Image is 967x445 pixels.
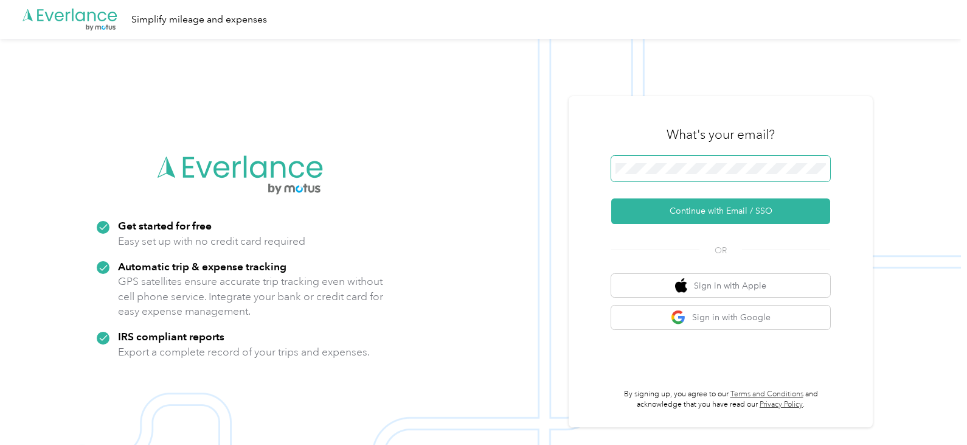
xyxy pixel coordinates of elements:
[675,278,687,293] img: apple logo
[611,389,830,410] p: By signing up, you agree to our and acknowledge that you have read our .
[118,345,370,360] p: Export a complete record of your trips and expenses.
[611,306,830,329] button: google logoSign in with Google
[118,219,212,232] strong: Get started for free
[699,244,742,257] span: OR
[131,12,267,27] div: Simplify mileage and expenses
[118,274,384,319] p: GPS satellites ensure accurate trip tracking even without cell phone service. Integrate your bank...
[118,234,305,249] p: Easy set up with no credit card required
[118,260,286,273] strong: Automatic trip & expense tracking
[611,198,830,224] button: Continue with Email / SSO
[730,390,803,399] a: Terms and Conditions
[118,330,224,343] strong: IRS compliant reports
[611,274,830,298] button: apple logoSign in with Apple
[760,400,803,409] a: Privacy Policy
[671,310,686,325] img: google logo
[667,126,775,143] h3: What's your email?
